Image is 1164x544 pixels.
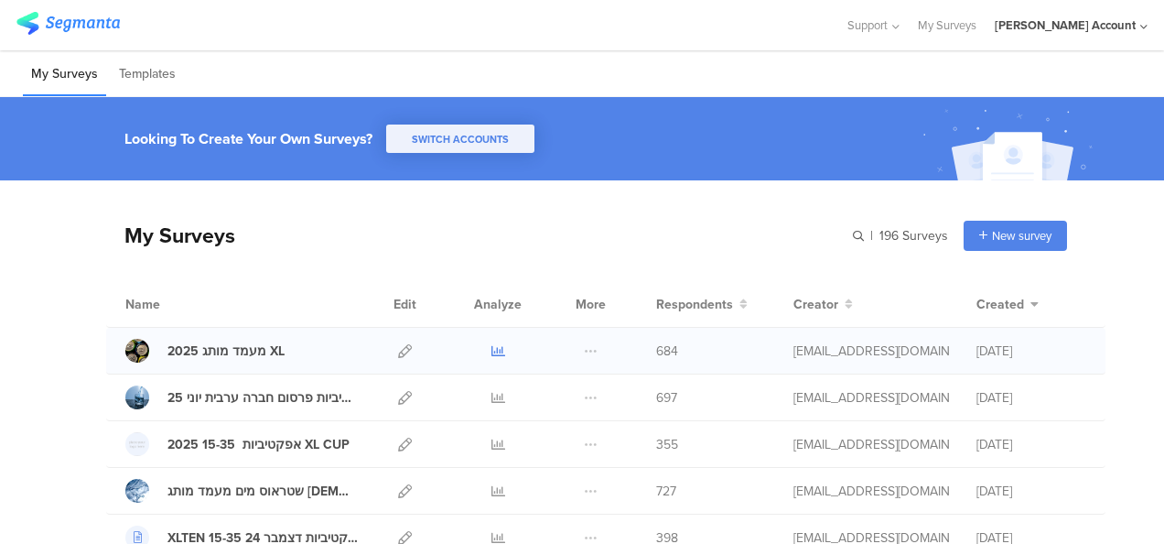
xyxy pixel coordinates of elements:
[125,295,235,314] div: Name
[111,53,184,96] li: Templates
[976,388,1086,408] div: [DATE]
[656,388,677,408] span: 697
[793,295,853,314] button: Creator
[879,226,948,245] span: 196 Surveys
[412,132,509,147] span: SWITCH ACCOUNTS
[656,482,676,501] span: 727
[793,342,949,361] div: odelya@ifocus-r.com
[386,125,534,153] button: SWITCH ACCOUNTS
[571,281,610,327] div: More
[385,281,425,327] div: Edit
[992,227,1051,245] span: New survey
[125,479,358,503] a: שטראוס מים מעמד מותג [DEMOGRAPHIC_DATA] [DATE]
[916,103,1105,186] img: create_account_image.svg
[125,432,350,456] a: 2025 אפקטיביות 15-35 XL CUP
[125,386,358,409] a: שטראוס מים אפקטיביות פרסום חברה ערבית יוני 25
[976,435,1086,454] div: [DATE]
[106,220,235,251] div: My Surveys
[793,388,949,408] div: odelya@ifocus-r.com
[16,12,120,35] img: segmanta logo
[167,435,350,454] div: 2025 אפקטיביות 15-35 XL CUP
[656,435,678,454] span: 355
[847,16,888,34] span: Support
[995,16,1136,34] div: [PERSON_NAME] Account
[793,482,949,501] div: odelya@ifocus-r.com
[656,295,748,314] button: Respondents
[976,342,1086,361] div: [DATE]
[656,342,678,361] span: 684
[167,342,285,361] div: 2025 מעמד מותג XL
[125,339,285,363] a: 2025 מעמד מותג XL
[656,295,733,314] span: Respondents
[793,435,949,454] div: odelya@ifocus-r.com
[793,295,838,314] span: Creator
[124,128,372,149] div: Looking To Create Your Own Surveys?
[167,482,358,501] div: שטראוס מים מעמד מותג ערבים ינואר 2025
[23,53,106,96] li: My Surveys
[976,482,1086,501] div: [DATE]
[470,281,525,327] div: Analyze
[167,388,358,408] div: שטראוס מים אפקטיביות פרסום חברה ערבית יוני 25
[868,226,876,245] span: |
[976,295,1024,314] span: Created
[976,295,1039,314] button: Created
